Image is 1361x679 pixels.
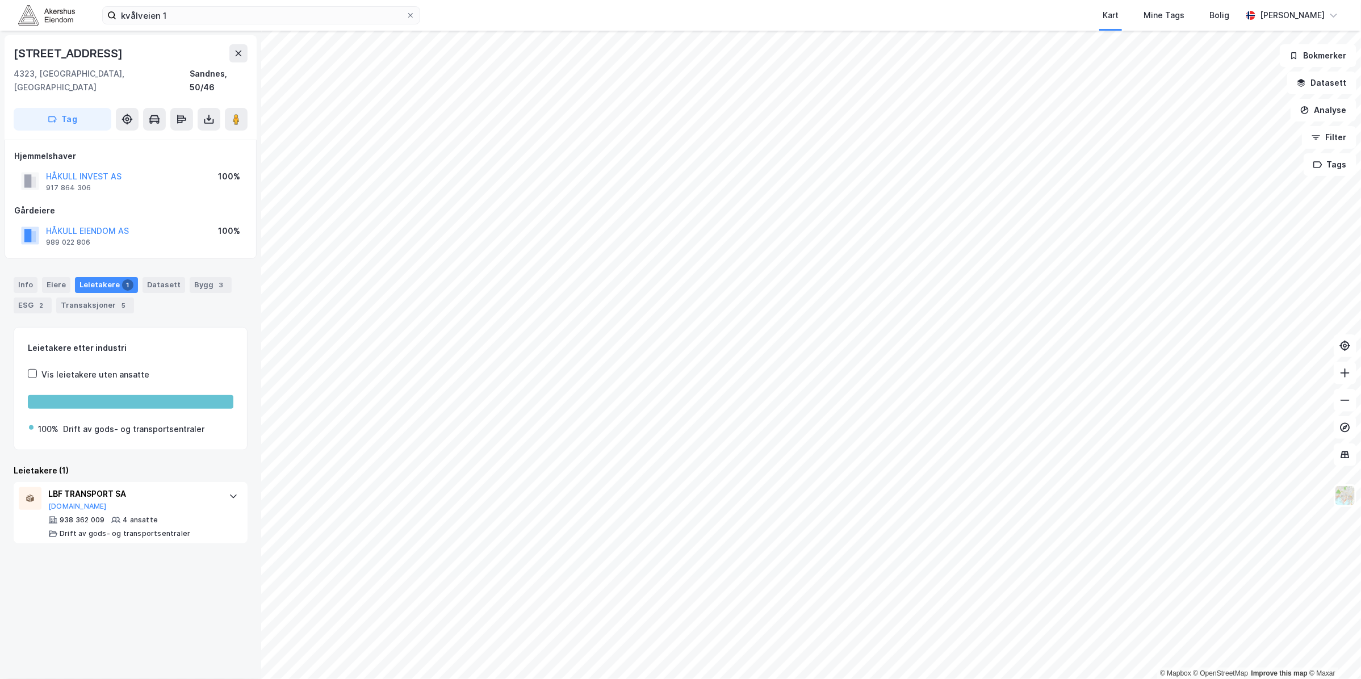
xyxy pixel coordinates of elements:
button: Tags [1304,153,1356,176]
div: Drift av gods- og transportsentraler [63,422,204,436]
div: 917 864 306 [46,183,91,192]
div: 1 [122,279,133,291]
img: Z [1334,485,1356,506]
div: Bolig [1209,9,1229,22]
div: 100% [218,170,240,183]
iframe: Chat Widget [1304,624,1361,679]
div: Hjemmelshaver [14,149,247,163]
button: Analyse [1291,99,1356,121]
div: Kart [1103,9,1119,22]
div: Vis leietakere uten ansatte [41,368,149,382]
div: Leietakere etter industri [28,341,233,355]
a: Improve this map [1251,669,1308,677]
div: 2 [36,300,47,311]
div: Leietakere (1) [14,464,248,477]
input: Søk på adresse, matrikkel, gårdeiere, leietakere eller personer [116,7,406,24]
div: 4 ansatte [123,515,158,525]
a: Mapbox [1160,669,1191,677]
button: Bokmerker [1280,44,1356,67]
div: 4323, [GEOGRAPHIC_DATA], [GEOGRAPHIC_DATA] [14,67,190,94]
div: Leietakere [75,277,138,293]
div: 989 022 806 [46,238,90,247]
div: Transaksjoner [56,297,134,313]
div: [PERSON_NAME] [1260,9,1325,22]
div: 100% [218,224,240,238]
button: Tag [14,108,111,131]
div: Drift av gods- og transportsentraler [60,529,190,538]
button: [DOMAIN_NAME] [48,502,107,511]
div: Datasett [143,277,185,293]
div: Eiere [42,277,70,293]
div: Mine Tags [1144,9,1184,22]
img: akershus-eiendom-logo.9091f326c980b4bce74ccdd9f866810c.svg [18,5,75,25]
button: Filter [1302,126,1356,149]
div: Bygg [190,277,232,293]
div: Kontrollprogram for chat [1304,624,1361,679]
div: LBF TRANSPORT SA [48,487,217,501]
div: 938 362 009 [60,515,104,525]
div: Gårdeiere [14,204,247,217]
div: 100% [38,422,58,436]
div: 5 [118,300,129,311]
div: 3 [216,279,227,291]
div: [STREET_ADDRESS] [14,44,125,62]
div: Sandnes, 50/46 [190,67,248,94]
a: OpenStreetMap [1194,669,1249,677]
button: Datasett [1287,72,1356,94]
div: Info [14,277,37,293]
div: ESG [14,297,52,313]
